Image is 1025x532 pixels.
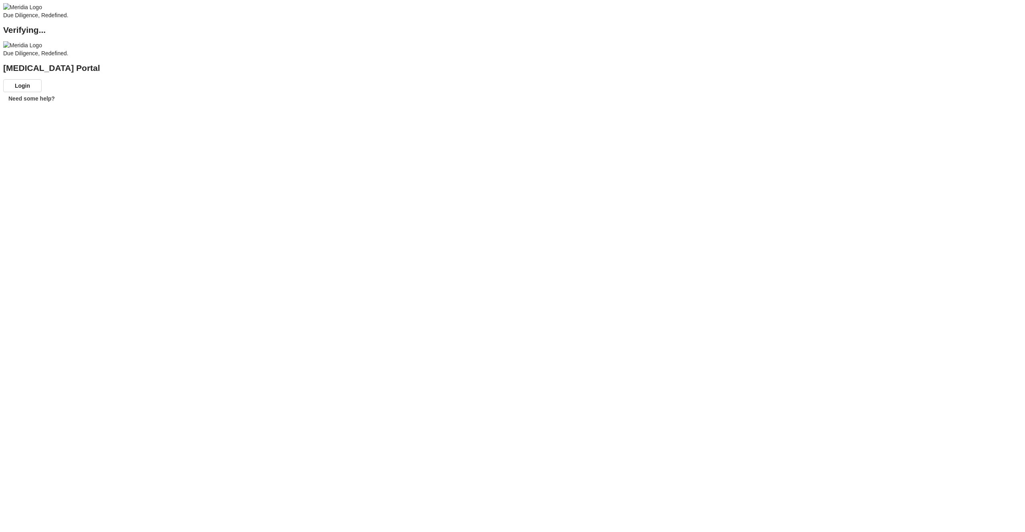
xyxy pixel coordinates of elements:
button: Need some help? [3,92,60,105]
img: Meridia Logo [3,41,42,49]
span: Due Diligence, Redefined. [3,50,68,56]
img: Meridia Logo [3,3,42,11]
span: Due Diligence, Redefined. [3,12,68,18]
button: Login [3,79,42,92]
h2: Verifying... [3,26,1022,34]
h2: [MEDICAL_DATA] Portal [3,64,1022,72]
